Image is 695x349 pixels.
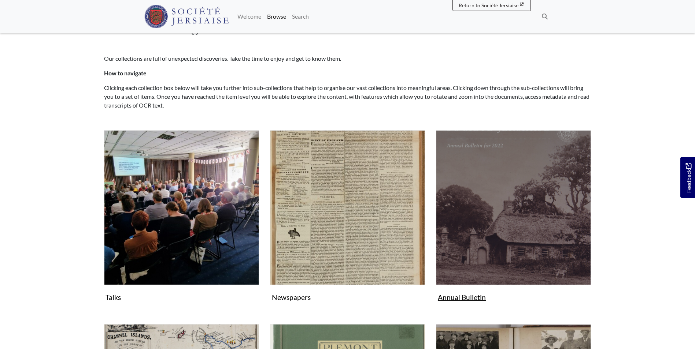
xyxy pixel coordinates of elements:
[234,9,264,24] a: Welcome
[264,9,289,24] a: Browse
[270,130,425,285] img: Newspapers
[265,130,430,315] div: Subcollection
[104,130,259,285] img: Talks
[144,5,229,28] img: Société Jersiaise
[430,130,596,315] div: Subcollection
[436,130,591,304] a: Annual Bulletin Annual Bulletin
[104,54,591,63] p: Our collections are full of unexpected discoveries. Take the time to enjoy and get to know them.
[104,83,591,110] p: Clicking each collection box below will take you further into sub-collections that help to organi...
[289,9,312,24] a: Search
[270,130,425,304] a: Newspapers Newspapers
[684,163,693,193] span: Feedback
[104,70,147,76] strong: How to navigate
[680,157,695,198] a: Would you like to provide feedback?
[144,3,229,30] a: Société Jersiaise logo
[459,2,518,8] span: Return to Société Jersiaise
[436,130,591,285] img: Annual Bulletin
[104,130,259,304] a: Talks Talks
[99,130,265,315] div: Subcollection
